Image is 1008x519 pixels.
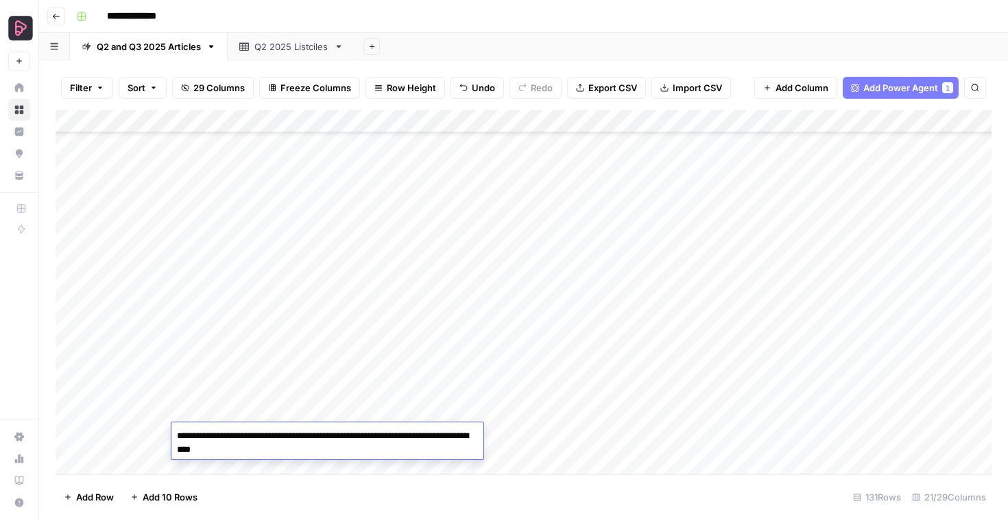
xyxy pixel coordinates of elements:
span: Add Row [76,490,114,504]
span: Sort [128,81,145,95]
button: Redo [509,77,562,99]
span: Add Column [776,81,828,95]
span: Freeze Columns [280,81,351,95]
button: Row Height [365,77,445,99]
a: Browse [8,99,30,121]
div: 1 [942,82,953,93]
div: 21/29 Columns [907,486,992,508]
span: Import CSV [673,81,722,95]
span: Filter [70,81,92,95]
a: Usage [8,448,30,470]
button: Freeze Columns [259,77,360,99]
a: Your Data [8,165,30,186]
button: Help + Support [8,492,30,514]
a: Home [8,77,30,99]
a: Q2 2025 Listciles [228,33,355,60]
button: Sort [119,77,167,99]
div: Q2 2025 Listciles [254,40,328,53]
button: 29 Columns [172,77,254,99]
button: Filter [61,77,113,99]
a: Settings [8,426,30,448]
button: Add Power Agent1 [843,77,959,99]
span: Export CSV [588,81,637,95]
button: Add Column [754,77,837,99]
button: Workspace: Preply Business [8,11,30,45]
button: Import CSV [651,77,731,99]
button: Add 10 Rows [122,486,206,508]
a: Insights [8,121,30,143]
a: Opportunities [8,143,30,165]
span: 1 [946,82,950,93]
img: Preply Business Logo [8,16,33,40]
span: 29 Columns [193,81,245,95]
span: Add 10 Rows [143,490,197,504]
span: Undo [472,81,495,95]
div: Q2 and Q3 2025 Articles [97,40,201,53]
span: Add Power Agent [863,81,938,95]
a: Q2 and Q3 2025 Articles [70,33,228,60]
button: Undo [451,77,504,99]
span: Redo [531,81,553,95]
button: Add Row [56,486,122,508]
div: 131 Rows [848,486,907,508]
span: Row Height [387,81,436,95]
a: Learning Hub [8,470,30,492]
button: Export CSV [567,77,646,99]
